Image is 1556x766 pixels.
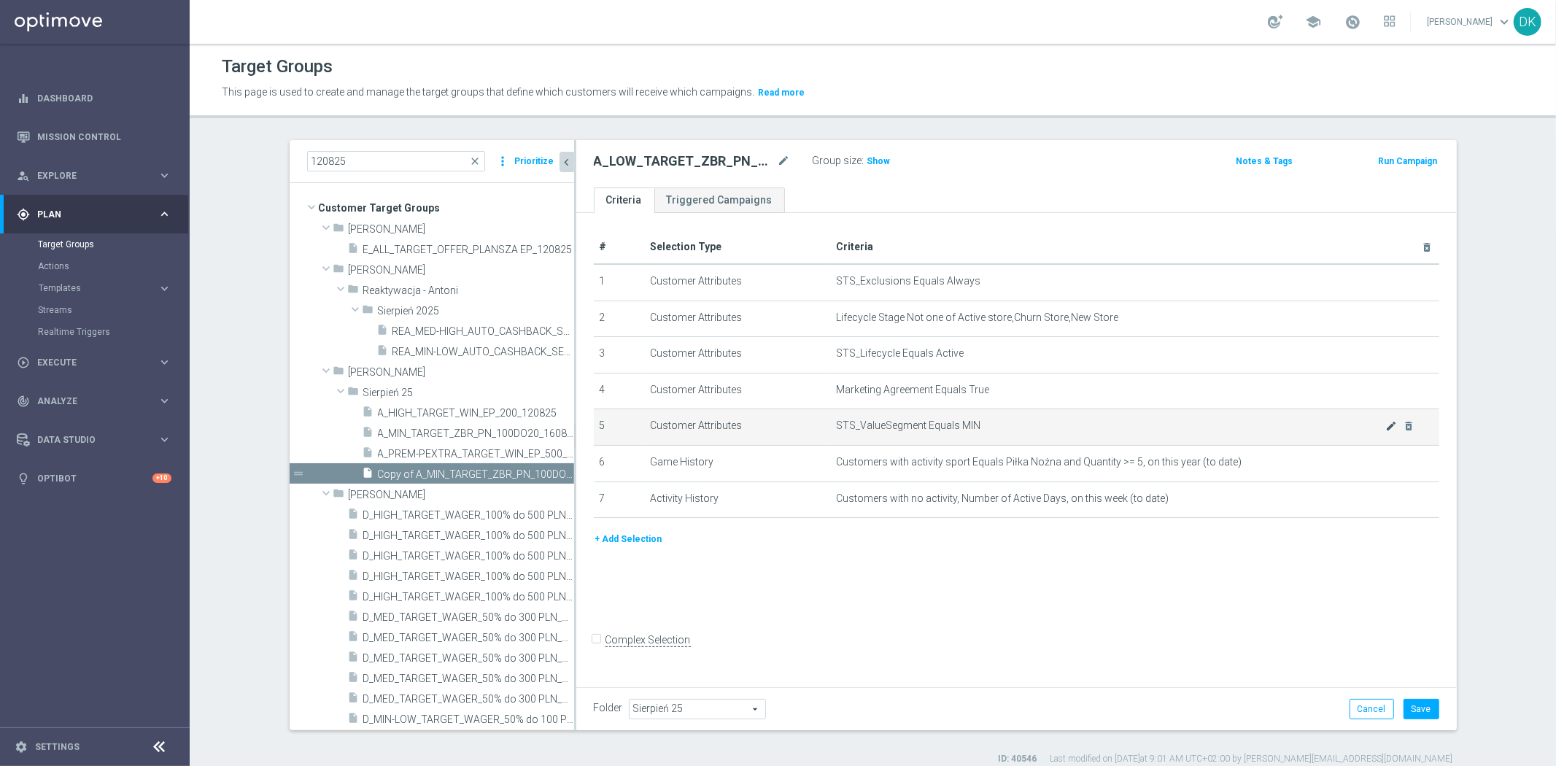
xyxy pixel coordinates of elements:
[16,170,172,182] div: person_search Explore keyboard_arrow_right
[363,611,574,624] span: D_MED_TARGET_WAGER_50% do 300 PLN_120825
[654,187,785,213] a: Triggered Campaigns
[363,467,374,484] i: insert_drive_file
[363,550,574,562] span: D_HIGH_TARGET_WAGER_100% do 500 PLN_120825_PUSH
[363,387,574,399] span: Sierpie&#x144; 25
[39,284,143,293] span: Templates
[1422,241,1433,253] i: delete_forever
[16,357,172,368] button: play_circle_outline Execute keyboard_arrow_right
[594,264,645,301] td: 1
[836,275,980,287] span: STS_Exclusions Equals Always
[363,406,374,422] i: insert_drive_file
[644,373,830,409] td: Customer Attributes
[813,155,862,167] label: Group size
[333,365,345,382] i: folder
[38,299,188,321] div: Streams
[605,633,691,647] label: Complex Selection
[349,366,574,379] span: Dawid K.
[378,448,574,460] span: A_PREM-PEXTRA_TARGET_WIN_EP_500_120825
[333,263,345,279] i: folder
[644,481,830,518] td: Activity History
[38,321,188,343] div: Realtime Triggers
[15,740,28,754] i: settings
[38,282,172,294] button: Templates keyboard_arrow_right
[594,445,645,481] td: 6
[348,385,360,402] i: folder
[349,223,574,236] span: And&#x17C;elika B.
[1514,8,1541,36] div: DK
[348,651,360,668] i: insert_drive_file
[16,131,172,143] div: Mission Control
[348,610,360,627] i: insert_drive_file
[836,456,1242,468] span: Customers with activity sport Equals Piłka Nożna and Quantity >= 5, on this year (to date)
[392,325,574,338] span: REA_MED-HIGH_AUTO_CASHBACK_SEMI 50% do 300 PLN push_120825
[363,285,574,297] span: Reaktywacja - Antoni
[17,472,30,485] i: lightbulb
[836,384,989,396] span: Marketing Agreement Equals True
[319,198,574,218] span: Customer Target Groups
[594,409,645,446] td: 5
[867,156,891,166] span: Show
[348,549,360,565] i: insert_drive_file
[16,395,172,407] button: track_changes Analyze keyboard_arrow_right
[378,428,574,440] span: A_MIN_TARGET_ZBR_PN_100DO20_160825
[756,85,806,101] button: Read more
[470,155,481,167] span: close
[1050,753,1453,765] label: Last modified on [DATE] at 9:01 AM UTC+02:00 by [PERSON_NAME][EMAIL_ADDRESS][DOMAIN_NAME]
[38,260,152,272] a: Actions
[37,171,158,180] span: Explore
[594,373,645,409] td: 4
[348,283,360,300] i: folder
[644,409,830,446] td: Customer Attributes
[348,508,360,525] i: insert_drive_file
[363,446,374,463] i: insert_drive_file
[38,255,188,277] div: Actions
[17,208,158,221] div: Plan
[644,337,830,374] td: Customer Attributes
[1305,14,1321,30] span: school
[17,395,158,408] div: Analyze
[349,264,574,276] span: Antoni L.
[158,355,171,369] i: keyboard_arrow_right
[35,743,80,751] a: Settings
[363,693,574,705] span: D_MED_TARGET_WAGER_50% do 300 PLN_120825_SMS2
[38,326,152,338] a: Realtime Triggers
[16,93,172,104] button: equalizer Dashboard
[222,86,754,98] span: This page is used to create and manage the target groups that define which customers will receive...
[37,459,152,498] a: Optibot
[377,344,389,361] i: insert_drive_file
[16,434,172,446] div: Data Studio keyboard_arrow_right
[378,305,574,317] span: Sierpie&#x144; 2025
[594,702,623,714] label: Folder
[363,652,574,665] span: D_MED_TARGET_WAGER_50% do 300 PLN_120825_PUSH
[1350,699,1394,719] button: Cancel
[39,284,158,293] div: Templates
[16,473,172,484] div: lightbulb Optibot +10
[348,589,360,606] i: insert_drive_file
[16,209,172,220] button: gps_fixed Plan keyboard_arrow_right
[644,301,830,337] td: Customer Attributes
[348,528,360,545] i: insert_drive_file
[594,337,645,374] td: 3
[17,208,30,221] i: gps_fixed
[378,407,574,419] span: A_HIGH_TARGET_WIN_EP_200_120825
[17,433,158,446] div: Data Studio
[363,591,574,603] span: D_HIGH_TARGET_WAGER_100% do 500 PLN_120825_SMS2
[158,394,171,408] i: keyboard_arrow_right
[594,187,654,213] a: Criteria
[560,152,574,172] button: chevron_left
[1234,153,1294,169] button: Notes & Tags
[38,304,152,316] a: Streams
[158,433,171,446] i: keyboard_arrow_right
[594,152,775,170] h2: A_LOW_TARGET_ZBR_PN_100DO50_160825
[363,673,574,685] span: D_MED_TARGET_WAGER_50% do 300 PLN_120825_SMS
[348,712,360,729] i: insert_drive_file
[363,303,374,320] i: folder
[38,233,188,255] div: Target Groups
[158,169,171,182] i: keyboard_arrow_right
[348,671,360,688] i: insert_drive_file
[999,753,1037,765] label: ID: 40546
